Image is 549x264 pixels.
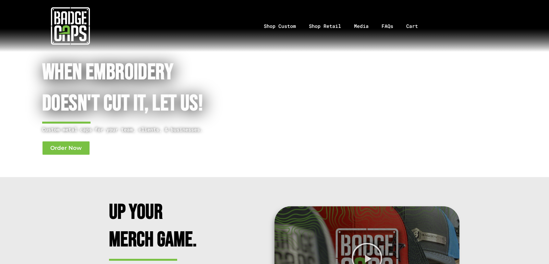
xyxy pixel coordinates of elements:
[42,57,244,120] h1: When Embroidery Doesn't cut it, Let Us!
[257,9,302,43] a: Shop Custom
[51,6,90,45] img: badgecaps white logo with green acccent
[42,141,90,155] a: Order Now
[42,126,244,134] p: Custom metal caps for your team, clients, & businesses.
[50,145,82,151] span: Order Now
[302,9,348,43] a: Shop Retail
[348,9,375,43] a: Media
[141,9,549,43] nav: Menu
[400,9,433,43] a: Cart
[109,199,223,254] h2: Up Your Merch Game.
[375,9,400,43] a: FAQs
